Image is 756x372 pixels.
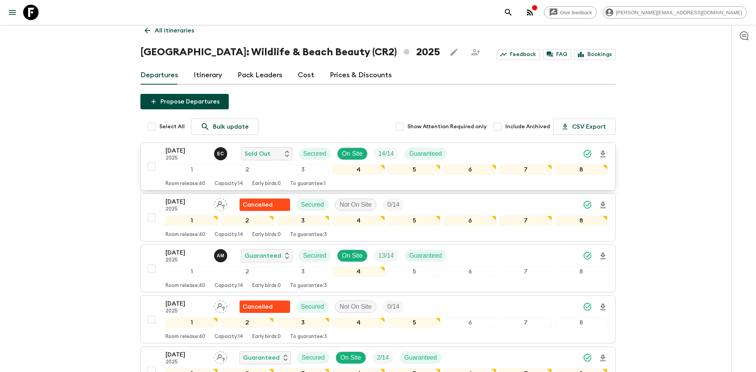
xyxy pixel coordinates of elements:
button: [DATE]2025Assign pack leaderFlash Pack cancellationSecuredNot On SiteTrip Fill12345678Room releas... [140,194,616,241]
p: Secured [303,149,326,158]
p: Early birds: 0 [252,232,281,238]
p: Room release: 60 [165,232,205,238]
p: [DATE] [165,350,208,359]
p: Capacity: 14 [214,334,243,340]
div: 5 [388,216,440,226]
span: Assign pack leader [214,200,227,207]
p: [DATE] [165,197,208,206]
p: On Site [341,353,361,362]
button: [DATE]2025Allan MoralesGuaranteedSecuredOn SiteTrip FillGuaranteed12345678Room release:60Capacity... [140,245,616,292]
a: FAQ [543,49,571,60]
div: 7 [499,318,552,328]
div: 1 [165,318,218,328]
a: Feedback [497,49,540,60]
div: On Site [337,250,368,262]
p: Early birds: 0 [252,334,281,340]
svg: Download Onboarding [598,353,607,363]
button: search adventures [501,5,516,20]
span: Assign pack leader [214,353,227,360]
svg: Download Onboarding [598,149,607,159]
p: Not On Site [340,200,372,209]
span: Share this itinerary [468,44,483,60]
svg: Synced Successfully [583,302,592,311]
span: [PERSON_NAME][EMAIL_ADDRESS][DOMAIN_NAME] [612,10,746,15]
div: 2 [221,267,273,277]
button: menu [5,5,20,20]
p: 2025 [165,206,208,212]
p: 0 / 14 [387,200,399,209]
div: 4 [332,216,385,226]
div: 4 [332,267,385,277]
div: On Site [337,148,368,160]
a: Cost [298,66,314,85]
div: 6 [444,165,496,175]
div: 7 [499,165,552,175]
p: Secured [301,200,324,209]
div: 2 [221,318,273,328]
p: 2 / 14 [377,353,389,362]
div: Trip Fill [374,148,398,160]
a: Bookings [574,49,616,60]
a: Give feedback [544,6,597,19]
p: 2025 [165,359,208,365]
p: Secured [303,251,326,260]
p: Not On Site [340,302,372,311]
div: [PERSON_NAME][EMAIL_ADDRESS][DOMAIN_NAME] [603,6,747,19]
div: 2 [221,216,273,226]
button: AM [214,249,229,262]
div: Secured [296,199,329,211]
p: Early birds: 0 [252,181,281,187]
div: 3 [277,165,329,175]
button: Edit this itinerary [446,44,462,60]
svg: Download Onboarding [598,302,607,312]
h1: [GEOGRAPHIC_DATA]: Wildlife & Beach Beauty (CR2) 2025 [140,44,440,60]
p: E C [217,151,224,157]
button: EC [214,147,229,160]
p: Guaranteed [404,353,437,362]
p: On Site [342,251,363,260]
a: Bulk update [191,119,258,135]
span: Assign pack leader [214,302,227,309]
p: All itineraries [155,26,194,35]
div: Not On Site [335,199,377,211]
div: 5 [388,165,440,175]
div: 3 [277,267,329,277]
div: 7 [499,216,552,226]
div: 8 [555,165,607,175]
span: Allan Morales [214,251,229,258]
p: On Site [342,149,363,158]
button: [DATE]2025Eduardo Caravaca Sold OutSecuredOn SiteTrip FillGuaranteed12345678Room release:60Capaci... [140,143,616,190]
div: 6 [444,318,496,328]
p: 2025 [165,308,208,314]
div: Secured [299,250,331,262]
div: 7 [499,267,552,277]
a: Itinerary [194,66,222,85]
div: 1 [165,165,218,175]
p: Guaranteed [243,353,280,362]
a: Pack Leaders [238,66,282,85]
p: To guarantee: 3 [290,283,327,289]
div: Trip Fill [383,301,404,313]
div: 8 [555,267,607,277]
div: 4 [332,318,385,328]
p: Bulk update [213,122,249,131]
p: Cancelled [243,200,273,209]
svg: Synced Successfully [583,353,592,362]
div: Flash Pack cancellation [240,301,290,313]
svg: Download Onboarding [598,251,607,261]
div: Flash Pack cancellation [240,199,290,211]
p: Secured [302,353,325,362]
p: 2025 [165,257,208,263]
div: 5 [388,267,440,277]
p: Early birds: 0 [252,283,281,289]
p: [DATE] [165,248,208,257]
div: Trip Fill [383,199,404,211]
span: Give feedback [556,10,596,15]
p: 14 / 14 [378,149,394,158]
span: Eduardo Caravaca [214,149,229,156]
div: 4 [332,165,385,175]
p: Guaranteed [409,251,442,260]
span: Include Archived [505,123,550,131]
p: Cancelled [243,302,273,311]
div: 3 [277,318,329,328]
